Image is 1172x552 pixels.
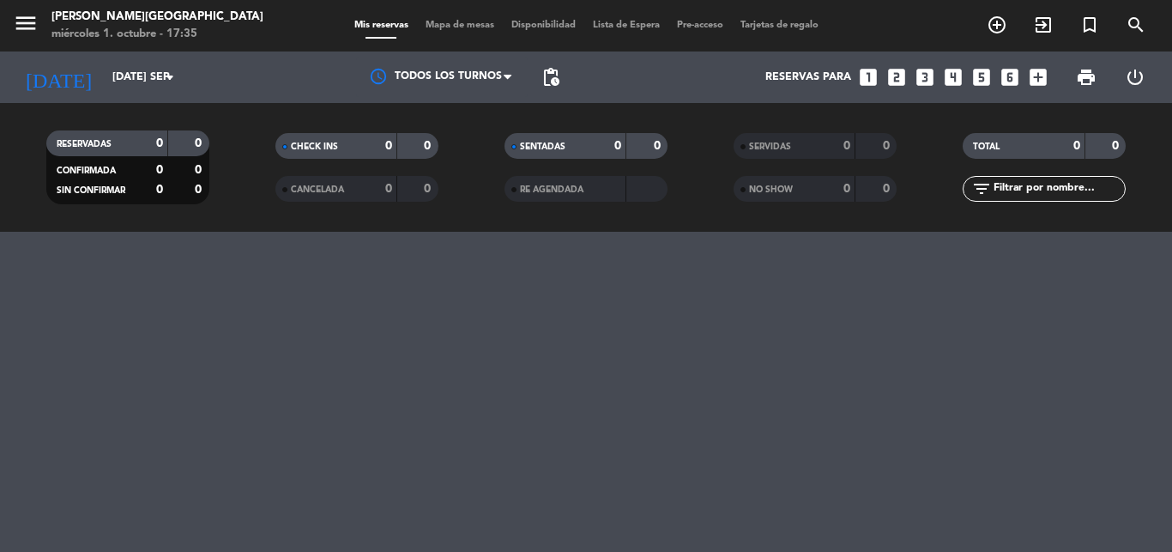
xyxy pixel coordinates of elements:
[987,15,1007,35] i: add_circle_outline
[424,140,434,152] strong: 0
[942,66,964,88] i: looks_4
[843,183,850,195] strong: 0
[1110,52,1159,103] div: LOG OUT
[1033,15,1054,35] i: exit_to_app
[13,10,39,42] button: menu
[1079,15,1100,35] i: turned_in_not
[857,66,879,88] i: looks_one
[51,9,263,26] div: [PERSON_NAME][GEOGRAPHIC_DATA]
[291,143,338,151] span: CHECK INS
[584,21,668,30] span: Lista de Espera
[13,10,39,36] i: menu
[1076,67,1096,88] span: print
[346,21,417,30] span: Mis reservas
[291,185,344,194] span: CANCELADA
[883,183,893,195] strong: 0
[971,179,992,199] i: filter_list
[160,67,180,88] i: arrow_drop_down
[385,140,392,152] strong: 0
[51,26,263,43] div: miércoles 1. octubre - 17:35
[749,143,791,151] span: SERVIDAS
[765,71,851,83] span: Reservas para
[156,164,163,176] strong: 0
[999,66,1021,88] i: looks_6
[1125,67,1145,88] i: power_settings_new
[668,21,732,30] span: Pre-acceso
[156,137,163,149] strong: 0
[195,164,205,176] strong: 0
[57,186,125,195] span: SIN CONFIRMAR
[195,137,205,149] strong: 0
[520,185,583,194] span: RE AGENDADA
[417,21,503,30] span: Mapa de mesas
[13,58,104,96] i: [DATE]
[654,140,664,152] strong: 0
[57,167,116,175] span: CONFIRMADA
[1073,140,1080,152] strong: 0
[156,184,163,196] strong: 0
[57,140,112,149] span: RESERVADAS
[992,179,1125,198] input: Filtrar por nombre...
[970,66,993,88] i: looks_5
[614,140,621,152] strong: 0
[195,184,205,196] strong: 0
[914,66,936,88] i: looks_3
[973,143,1000,151] span: TOTAL
[541,67,561,88] span: pending_actions
[1112,140,1122,152] strong: 0
[749,185,793,194] span: NO SHOW
[1126,15,1146,35] i: search
[885,66,908,88] i: looks_two
[732,21,827,30] span: Tarjetas de regalo
[843,140,850,152] strong: 0
[1027,66,1049,88] i: add_box
[503,21,584,30] span: Disponibilidad
[883,140,893,152] strong: 0
[424,183,434,195] strong: 0
[385,183,392,195] strong: 0
[520,143,565,151] span: SENTADAS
